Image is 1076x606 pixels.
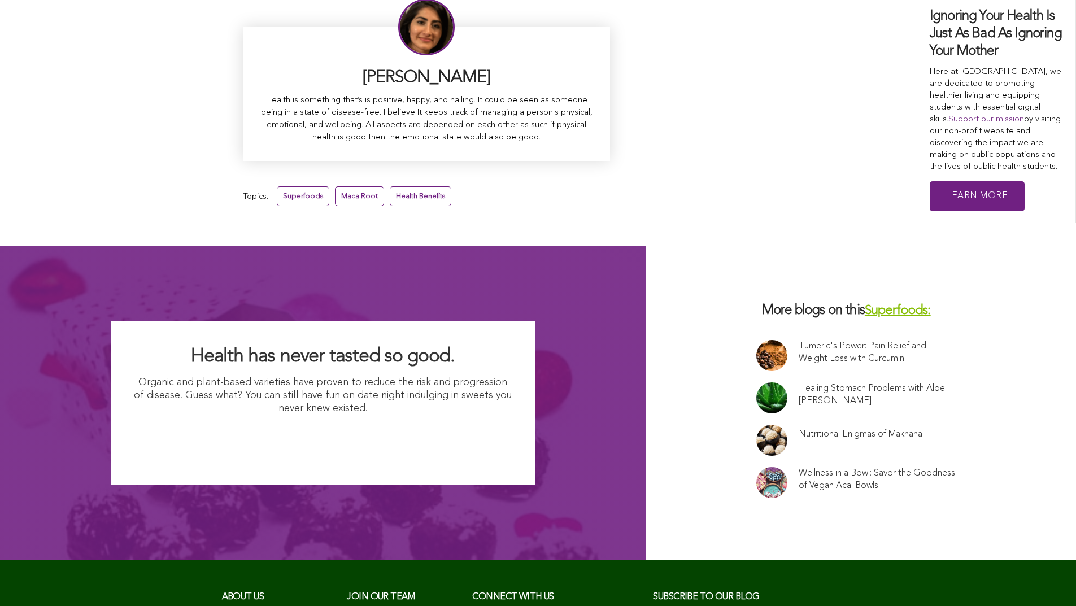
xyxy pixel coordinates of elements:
[799,340,956,365] a: Tumeric's Power: Pain Relief and Weight Loss with Curcumin
[243,189,268,204] span: Topics:
[1020,552,1076,606] iframe: Chat Widget
[799,382,956,407] a: Healing Stomach Problems with Aloe [PERSON_NAME]
[260,94,593,144] p: Health is something that’s is positive, happy, and hailing. It could be seen as someone being in ...
[347,592,415,601] a: Join our team
[390,186,451,206] a: Health Benefits
[865,304,931,317] a: Superfoods:
[653,588,854,605] h3: Subscribe to our blog
[472,592,554,601] span: CONNECT with us
[335,186,384,206] a: Maca Root
[277,186,329,206] a: Superfoods
[260,67,593,89] h3: [PERSON_NAME]
[212,421,434,462] img: I Want Organic Shopping For Less
[756,302,965,320] h3: More blogs on this
[799,467,956,492] a: Wellness in a Bowl: Savor the Goodness of Vegan Acai Bowls
[222,592,264,601] span: About us
[799,428,922,441] a: Nutritional Enigmas of Makhana
[930,181,1025,211] a: Learn More
[134,344,512,369] h2: Health has never tasted so good.
[134,376,512,416] p: Organic and plant-based varieties have proven to reduce the risk and progression of disease. Gues...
